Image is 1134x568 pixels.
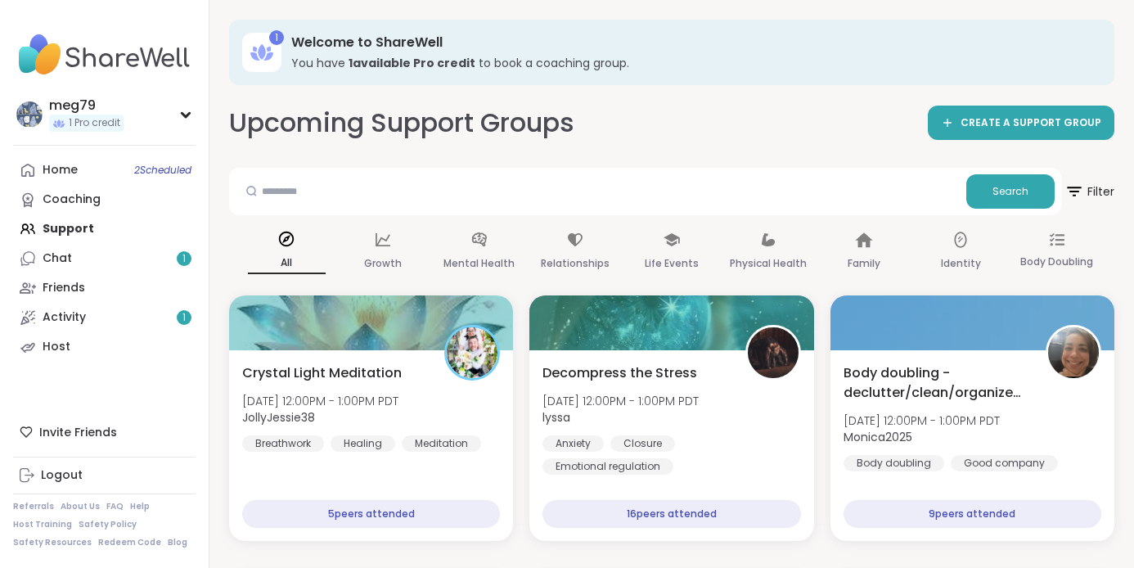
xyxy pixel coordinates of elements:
[748,327,799,378] img: lyssa
[992,184,1028,199] span: Search
[269,30,284,45] div: 1
[130,501,150,512] a: Help
[242,435,324,452] div: Breathwork
[364,254,402,273] p: Growth
[13,273,196,303] a: Friends
[13,156,196,185] a: Home2Scheduled
[966,174,1055,209] button: Search
[541,254,610,273] p: Relationships
[961,116,1101,130] span: CREATE A SUPPORT GROUP
[98,537,161,548] a: Redeem Code
[43,192,101,208] div: Coaching
[844,363,1028,403] span: Body doubling - declutter/clean/organize with me
[79,519,137,530] a: Safety Policy
[13,26,196,83] img: ShareWell Nav Logo
[242,363,402,383] span: Crystal Light Meditation
[248,253,326,274] p: All
[242,500,500,528] div: 5 peers attended
[182,311,186,325] span: 1
[447,327,497,378] img: JollyJessie38
[542,363,697,383] span: Decompress the Stress
[844,429,912,445] b: Monica2025
[291,55,1091,71] h3: You have to book a coaching group.
[49,97,124,115] div: meg79
[13,519,72,530] a: Host Training
[542,393,699,409] span: [DATE] 12:00PM - 1:00PM PDT
[242,393,398,409] span: [DATE] 12:00PM - 1:00PM PDT
[542,409,570,426] b: lyssa
[844,412,1000,429] span: [DATE] 12:00PM - 1:00PM PDT
[13,537,92,548] a: Safety Resources
[13,417,196,447] div: Invite Friends
[168,537,187,548] a: Blog
[134,164,191,177] span: 2 Scheduled
[61,501,100,512] a: About Us
[844,500,1101,528] div: 9 peers attended
[331,435,395,452] div: Healing
[1048,327,1099,378] img: Monica2025
[242,409,315,426] b: JollyJessie38
[13,185,196,214] a: Coaching
[106,501,124,512] a: FAQ
[730,254,807,273] p: Physical Health
[844,455,944,471] div: Body doubling
[951,455,1058,471] div: Good company
[69,116,120,130] span: 1 Pro credit
[542,500,800,528] div: 16 peers attended
[443,254,515,273] p: Mental Health
[848,254,880,273] p: Family
[43,339,70,355] div: Host
[13,461,196,490] a: Logout
[13,332,196,362] a: Host
[43,309,86,326] div: Activity
[1020,252,1093,272] p: Body Doubling
[542,458,673,475] div: Emotional regulation
[182,252,186,266] span: 1
[13,501,54,512] a: Referrals
[41,467,83,484] div: Logout
[610,435,675,452] div: Closure
[645,254,699,273] p: Life Events
[1064,172,1114,211] span: Filter
[13,303,196,332] a: Activity1
[349,55,475,71] b: 1 available Pro credit
[542,435,604,452] div: Anxiety
[43,280,85,296] div: Friends
[13,244,196,273] a: Chat1
[402,435,481,452] div: Meditation
[1064,168,1114,215] button: Filter
[941,254,981,273] p: Identity
[229,105,574,142] h2: Upcoming Support Groups
[16,101,43,128] img: meg79
[43,162,78,178] div: Home
[43,250,72,267] div: Chat
[291,34,1091,52] h3: Welcome to ShareWell
[928,106,1114,140] a: CREATE A SUPPORT GROUP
